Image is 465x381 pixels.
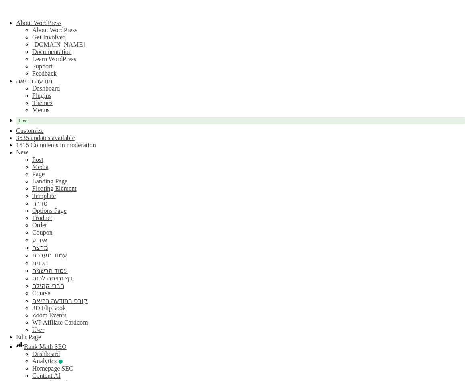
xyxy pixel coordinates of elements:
a: Content AI [32,372,61,379]
a: עמוד הרשמה [32,267,68,274]
a: Product [32,214,52,221]
a: עמוד מערכת [32,252,67,259]
a: דף נחיתה לכנס [32,275,73,282]
a: 3D FlipBook [32,305,66,311]
a: Documentation [32,48,72,55]
span: 15 [16,142,22,148]
span: About WordPress [16,19,61,26]
a: Learn WordPress [32,56,76,62]
a: Themes [32,99,53,106]
a: Live [16,117,465,124]
a: תודעה בריאה [16,78,53,84]
a: Media [32,163,49,170]
a: Order [32,222,47,229]
span: 35 [16,134,22,141]
span: 35 updates available [22,134,75,141]
a: Coupon [32,229,53,236]
a: Options Page [32,207,67,214]
a: [DOMAIN_NAME] [32,41,85,48]
a: Floating Element [32,185,77,192]
a: Edit Page [16,334,41,340]
a: Zoom Events [32,312,67,319]
a: About WordPress [32,27,77,33]
a: חברי קהילה [32,282,64,289]
ul: About WordPress [16,27,465,41]
a: Dashboard [32,350,60,357]
a: אירוע [32,237,47,243]
a: Edit Homepage SEO Settings [32,365,74,372]
a: Course [32,290,50,297]
a: תכנית [32,259,48,266]
a: User [32,326,44,333]
a: Review analytics and sitemaps [32,358,63,365]
a: Template [32,192,56,199]
a: מרצה [32,244,48,251]
a: Rank Math Dashboard [16,343,67,350]
a: סדרה [32,200,47,207]
a: Get Involved [32,34,66,41]
a: WP Affilate Cardcom [32,319,88,326]
a: Landing Page [32,178,67,185]
span: Rank Math SEO [24,343,67,350]
a: קורס בתודעה בריאה [32,297,88,304]
a: Post [32,156,43,163]
a: Plugins [32,92,51,99]
a: Feedback [32,70,57,77]
span: 15 Comments in moderation [22,142,96,148]
a: Page [32,171,45,177]
a: Menus [32,107,50,113]
a: Support [32,63,53,70]
span: New [16,149,28,156]
ul: תודעה בריאה [16,85,465,99]
a: Dashboard [32,85,60,92]
ul: About WordPress [16,41,465,77]
ul: תודעה בריאה [16,99,465,114]
ul: New [16,156,465,334]
a: Customize [16,127,43,134]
